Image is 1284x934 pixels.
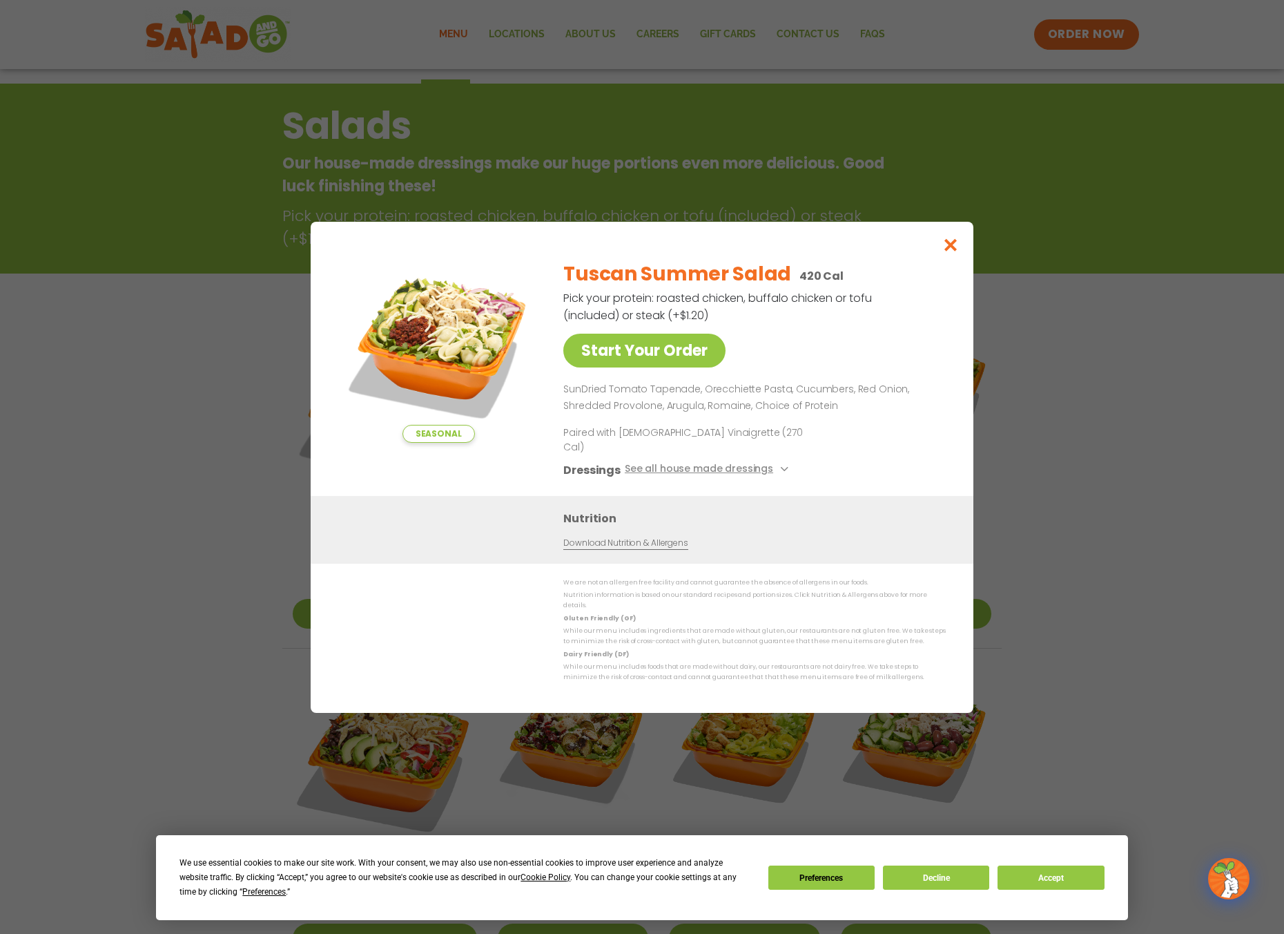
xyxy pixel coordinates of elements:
[563,649,628,658] strong: Dairy Friendly (DF)
[521,873,570,882] span: Cookie Policy
[242,887,286,897] span: Preferences
[768,866,875,890] button: Preferences
[563,578,946,588] p: We are not an allergen free facility and cannot guarantee the absence of allergens in our foods.
[563,461,621,478] h3: Dressings
[342,249,535,443] img: Featured product photo for Tuscan Summer Salad
[563,260,791,289] h2: Tuscan Summer Salad
[563,334,726,368] a: Start Your Order
[563,509,953,526] h3: Nutrition
[402,425,475,443] span: Seasonal
[156,835,1128,920] div: Cookie Consent Prompt
[179,856,751,899] div: We use essential cookies to make our site work. With your consent, we may also use non-essential ...
[799,267,844,285] p: 420 Cal
[563,425,819,454] p: Paired with [DEMOGRAPHIC_DATA] Vinaigrette (270 Cal)
[563,381,940,414] p: SunDried Tomato Tapenade, Orecchiette Pasta, Cucumbers, Red Onion, Shredded Provolone, Arugula, R...
[563,662,946,683] p: While our menu includes foods that are made without dairy, our restaurants are not dairy free. We...
[928,222,973,268] button: Close modal
[625,461,792,478] button: See all house made dressings
[883,866,989,890] button: Decline
[563,289,874,324] p: Pick your protein: roasted chicken, buffalo chicken or tofu (included) or steak (+$1.20)
[563,536,688,549] a: Download Nutrition & Allergens
[563,626,946,647] p: While our menu includes ingredients that are made without gluten, our restaurants are not gluten ...
[563,613,635,622] strong: Gluten Friendly (GF)
[563,590,946,611] p: Nutrition information is based on our standard recipes and portion sizes. Click Nutrition & Aller...
[1209,859,1248,898] img: wpChatIcon
[998,866,1104,890] button: Accept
